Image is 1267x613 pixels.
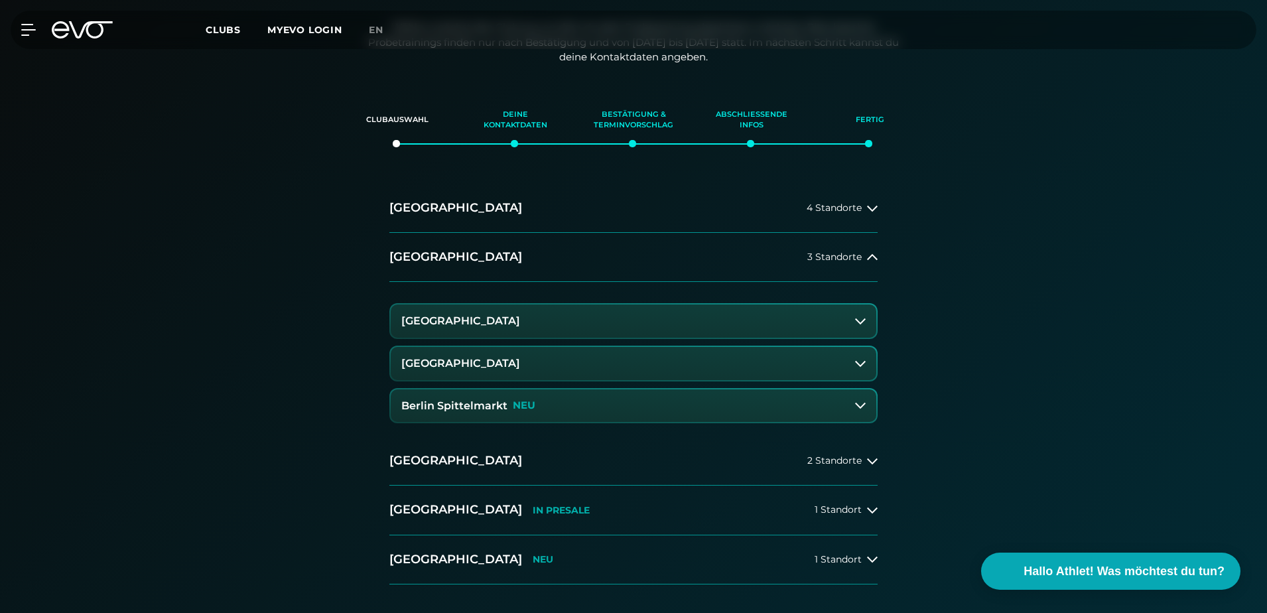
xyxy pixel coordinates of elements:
button: [GEOGRAPHIC_DATA] [391,347,876,380]
button: [GEOGRAPHIC_DATA]3 Standorte [389,233,878,282]
div: Clubauswahl [355,102,440,138]
button: [GEOGRAPHIC_DATA]2 Standorte [389,437,878,486]
h3: [GEOGRAPHIC_DATA] [401,315,520,327]
h3: Berlin Spittelmarkt [401,400,507,412]
span: 1 Standort [815,555,862,565]
a: en [369,23,399,38]
span: 1 Standort [815,505,862,515]
p: IN PRESALE [533,505,590,516]
a: MYEVO LOGIN [267,24,342,36]
button: [GEOGRAPHIC_DATA]NEU1 Standort [389,535,878,584]
a: Clubs [206,23,267,36]
span: en [369,24,383,36]
h2: [GEOGRAPHIC_DATA] [389,502,522,518]
button: [GEOGRAPHIC_DATA]4 Standorte [389,184,878,233]
div: Fertig [827,102,912,138]
p: NEU [533,554,553,565]
div: Abschließende Infos [709,102,794,138]
span: 2 Standorte [807,456,862,466]
span: Clubs [206,24,241,36]
h2: [GEOGRAPHIC_DATA] [389,551,522,568]
h2: [GEOGRAPHIC_DATA] [389,452,522,469]
p: NEU [513,400,535,411]
span: 4 Standorte [807,203,862,213]
h2: [GEOGRAPHIC_DATA] [389,200,522,216]
div: Bestätigung & Terminvorschlag [591,102,676,138]
button: [GEOGRAPHIC_DATA] [391,305,876,338]
div: Deine Kontaktdaten [473,102,558,138]
span: 3 Standorte [807,252,862,262]
h2: [GEOGRAPHIC_DATA] [389,249,522,265]
button: Berlin SpittelmarktNEU [391,389,876,423]
span: Hallo Athlet! Was möchtest du tun? [1024,563,1225,580]
button: Hallo Athlet! Was möchtest du tun? [981,553,1240,590]
button: [GEOGRAPHIC_DATA]IN PRESALE1 Standort [389,486,878,535]
h3: [GEOGRAPHIC_DATA] [401,358,520,370]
